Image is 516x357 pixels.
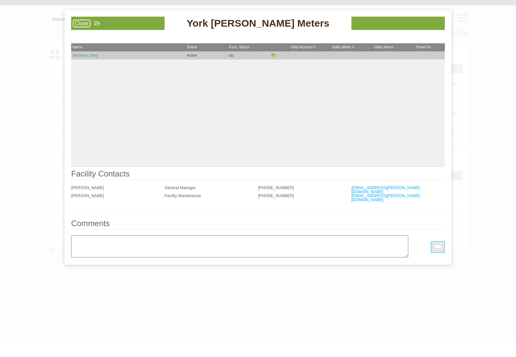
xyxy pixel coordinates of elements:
a: [EMAIL_ADDRESS][PERSON_NAME][DOMAIN_NAME] [351,193,420,202]
img: Up [271,53,276,58]
th: Func. Status [227,43,269,51]
th: &nbsp; [269,43,288,51]
span: Name [72,45,82,49]
span: York [PERSON_NAME] Meters [187,17,329,30]
span: General Manager [165,185,195,190]
th: Portal Url [414,43,445,51]
th: Name [71,43,186,51]
td: Active [186,51,227,60]
span: Utility Account # [290,45,316,49]
span: [PERSON_NAME] [71,185,104,190]
td: Up [227,51,269,60]
legend: Facility Contacts [71,170,445,180]
span: Status [187,45,197,49]
span: Func. Status [229,45,249,49]
span: [PERSON_NAME] [71,193,104,198]
th: Utility Account # [289,43,330,51]
a: Mechanic Shop [73,53,98,57]
th: Utility Name [372,43,414,51]
span: Utility Name [374,45,393,49]
a: Close [73,20,90,27]
th: Status [186,43,227,51]
th: Utility Meter # [330,43,372,51]
span: [PHONE_NUMBER] [258,185,294,190]
span: Facility Maintenance [165,193,201,198]
a: [EMAIL_ADDRESS][PERSON_NAME][DOMAIN_NAME] [351,185,420,194]
span: Portal Url [416,45,431,49]
span: [PHONE_NUMBER] [258,193,294,198]
span: Utility Meter # [332,45,354,49]
legend: Comments [71,219,445,229]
